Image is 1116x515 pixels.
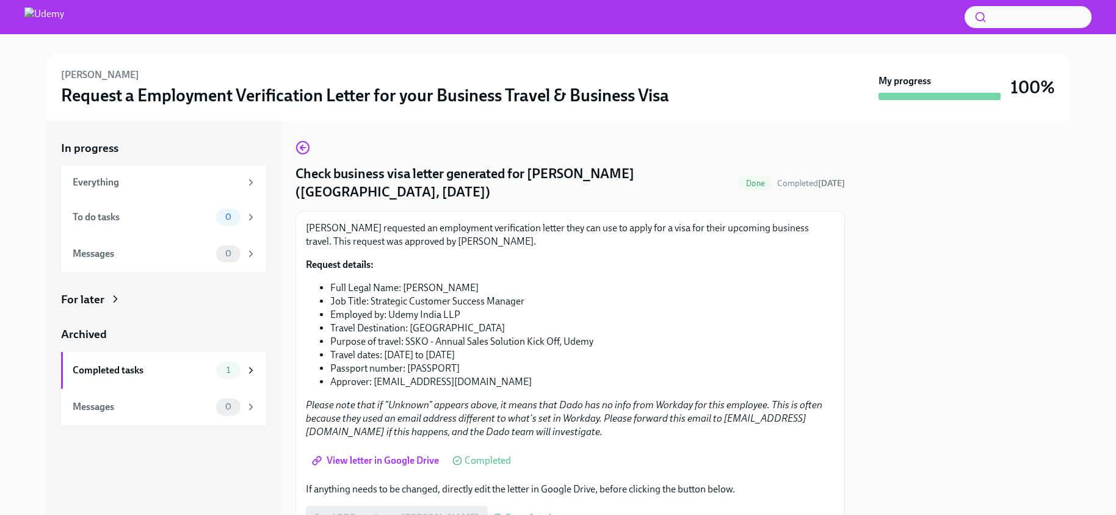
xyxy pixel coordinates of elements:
a: Messages0 [61,236,266,272]
div: For later [61,292,104,308]
div: Messages [73,247,211,261]
h4: Check business visa letter generated for [PERSON_NAME] ([GEOGRAPHIC_DATA], [DATE]) [295,165,734,201]
li: Full Legal Name: [PERSON_NAME] [330,281,835,295]
span: 0 [218,249,239,258]
span: Completed [777,178,845,189]
li: Job Title: Strategic Customer Success Manager [330,295,835,308]
img: Udemy [24,7,64,27]
li: Employed by: Udemy India LLP [330,308,835,322]
a: Everything [61,166,266,199]
li: Purpose of travel: SSKO - Annual Sales Solution Kick Off, Udemy [330,335,835,348]
strong: Request details: [306,259,374,270]
h3: 100% [1010,76,1055,98]
div: Everything [73,176,241,189]
li: Travel dates: [DATE] to [DATE] [330,348,835,362]
a: View letter in Google Drive [306,448,447,473]
h6: [PERSON_NAME] [61,68,139,82]
li: Passport number: [PASSPORT] [330,362,835,375]
p: If anything needs to be changed, directly edit the letter in Google Drive, before clicking the bu... [306,483,835,496]
a: To do tasks0 [61,199,266,236]
p: [PERSON_NAME] requested an employment verification letter they can use to apply for a visa for th... [306,221,835,248]
div: Messages [73,400,211,414]
span: Done [739,179,772,188]
span: October 9th, 2025 10:55 [777,178,845,189]
div: To do tasks [73,211,211,224]
li: Approver: [EMAIL_ADDRESS][DOMAIN_NAME] [330,375,835,389]
a: Completed tasks1 [61,352,266,389]
span: View letter in Google Drive [314,455,439,467]
a: Messages0 [61,389,266,425]
span: 0 [218,402,239,411]
span: 1 [219,366,237,375]
a: For later [61,292,266,308]
strong: [DATE] [818,178,845,189]
span: Completed [465,456,511,466]
a: In progress [61,140,266,156]
em: Please note that if "Unknown" appears above, it means that Dado has no info from Workday for this... [306,399,822,438]
strong: My progress [879,74,931,88]
div: Completed tasks [73,364,211,377]
h3: Request a Employment Verification Letter for your Business Travel & Business Visa [61,84,669,106]
span: 0 [218,212,239,221]
li: Travel Destination: [GEOGRAPHIC_DATA] [330,322,835,335]
a: Archived [61,326,266,342]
